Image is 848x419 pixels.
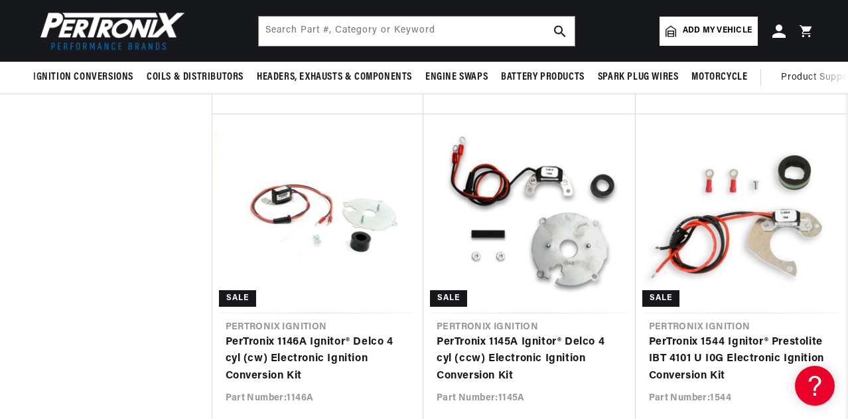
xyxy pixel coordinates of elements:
[33,70,133,84] span: Ignition Conversions
[419,62,494,93] summary: Engine Swaps
[501,70,585,84] span: Battery Products
[683,25,752,37] span: Add my vehicle
[685,62,754,93] summary: Motorcycle
[691,70,747,84] span: Motorcycle
[494,62,591,93] summary: Battery Products
[226,334,411,385] a: PerTronix 1146A Ignitor® Delco 4 cyl (cw) Electronic Ignition Conversion Kit
[33,62,140,93] summary: Ignition Conversions
[259,17,575,46] input: Search Part #, Category or Keyword
[660,17,758,46] a: Add my vehicle
[598,70,679,84] span: Spark Plug Wires
[257,70,412,84] span: Headers, Exhausts & Components
[437,334,622,385] a: PerTronix 1145A Ignitor® Delco 4 cyl (ccw) Electronic Ignition Conversion Kit
[425,70,488,84] span: Engine Swaps
[649,334,834,385] a: PerTronix 1544 Ignitor® Prestolite IBT 4101 U I0G Electronic Ignition Conversion Kit
[147,70,244,84] span: Coils & Distributors
[140,62,250,93] summary: Coils & Distributors
[250,62,419,93] summary: Headers, Exhausts & Components
[591,62,685,93] summary: Spark Plug Wires
[33,8,186,54] img: Pertronix
[545,17,575,46] button: search button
